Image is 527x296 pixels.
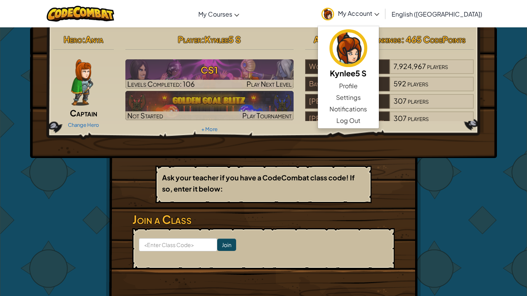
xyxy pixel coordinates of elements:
a: My Courses [194,3,243,24]
span: Captain [70,108,97,118]
h5: Kynlee5 S [326,67,371,79]
span: players [408,114,429,123]
span: 592 [394,79,406,88]
span: Play Next Level [247,79,292,88]
img: CS1 [125,59,294,89]
a: English ([GEOGRAPHIC_DATA]) [388,3,486,24]
div: [PERSON_NAME] [305,94,389,109]
b: Ask your teacher if you have a CodeCombat class code! If so, enter it below: [162,173,355,193]
a: Play Next Level [125,59,294,89]
span: Play Tournament [242,111,292,120]
input: <Enter Class Code> [139,238,217,251]
span: : [201,34,204,45]
div: Bay [305,77,389,91]
a: Log Out [318,115,379,126]
a: Notifications [318,103,379,115]
span: players [408,96,429,105]
span: : 465 CodePoints [401,34,466,45]
img: captain-pose.png [71,59,93,106]
span: Kynlee5 S [204,34,241,45]
img: avatar [321,8,334,20]
span: Player [178,34,201,45]
a: Profile [318,80,379,92]
div: [PERSON_NAME][GEOGRAPHIC_DATA] [305,111,389,126]
span: My Account [338,9,379,17]
h3: Join a Class [132,211,395,228]
a: Settings [318,92,379,103]
a: + More [201,126,218,132]
a: [PERSON_NAME]307players [305,101,474,110]
span: Notifications [329,104,367,114]
a: Not StartedPlay Tournament [125,91,294,120]
a: My Account [318,2,383,26]
a: Kynlee5 S [318,28,379,80]
img: CodeCombat logo [47,6,114,22]
span: AI League Team Rankings [314,34,401,45]
span: Levels Completed: 106 [127,79,195,88]
span: 307 [394,114,407,123]
a: Bay592players [305,84,474,93]
span: 7,924,967 [394,62,426,71]
span: Hero [64,34,82,45]
a: Change Hero [68,122,99,128]
a: [PERSON_NAME][GEOGRAPHIC_DATA]307players [305,119,474,128]
span: English ([GEOGRAPHIC_DATA]) [392,10,482,18]
img: avatar [329,29,367,67]
span: : [82,34,85,45]
input: Join [217,239,236,251]
span: 307 [394,96,407,105]
div: World [305,59,389,74]
span: players [407,79,428,88]
span: players [427,62,448,71]
span: Not Started [127,111,163,120]
span: My Courses [198,10,232,18]
span: Anya [85,34,103,45]
a: World7,924,967players [305,67,474,76]
img: Golden Goal [125,91,294,120]
h3: CS1 [125,61,294,79]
